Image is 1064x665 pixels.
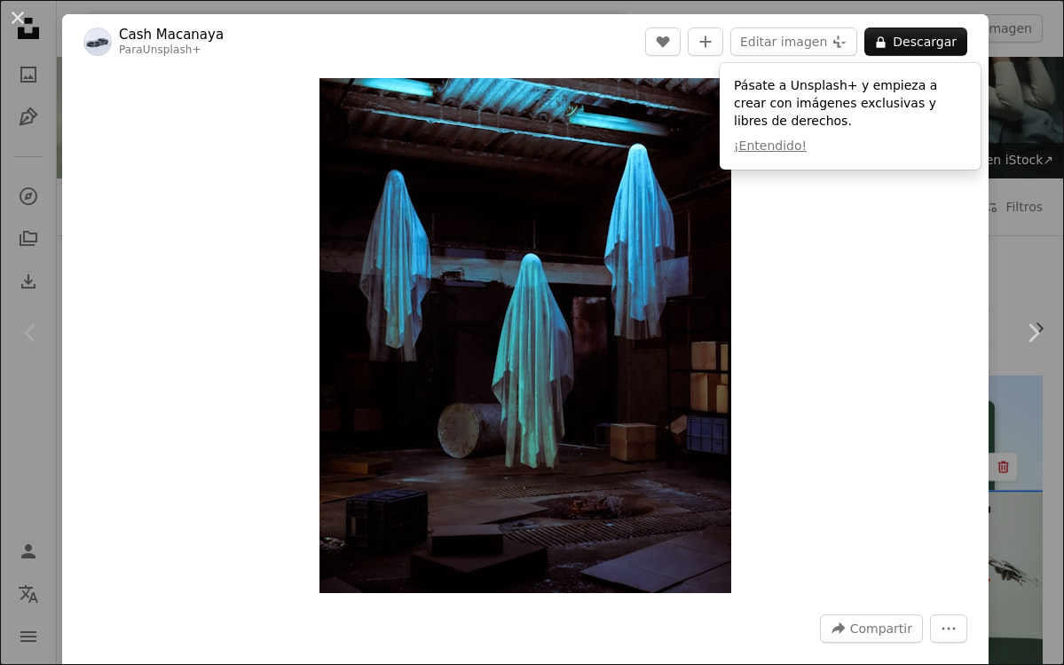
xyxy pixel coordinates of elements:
div: Para [119,44,224,58]
img: Ve al perfil de Cash Macanaya [83,28,112,56]
button: Ampliar en esta imagen [319,78,731,593]
span: Compartir [850,615,912,642]
img: Un par de estatuas fantasmas en una habitación oscura [319,78,731,593]
button: Añade a la colección [688,28,723,56]
button: Descargar [864,28,967,56]
button: Más acciones [930,614,967,643]
button: Editar imagen [730,28,857,56]
div: Pásate a Unsplash+ y empieza a crear con imágenes exclusivas y libres de derechos. [720,63,981,170]
button: ¡Entendido! [734,138,807,155]
a: Cash Macanaya [119,26,224,44]
a: Unsplash+ [143,44,201,56]
button: Compartir esta imagen [820,614,923,643]
a: Siguiente [1002,248,1064,418]
button: Me gusta [645,28,681,56]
